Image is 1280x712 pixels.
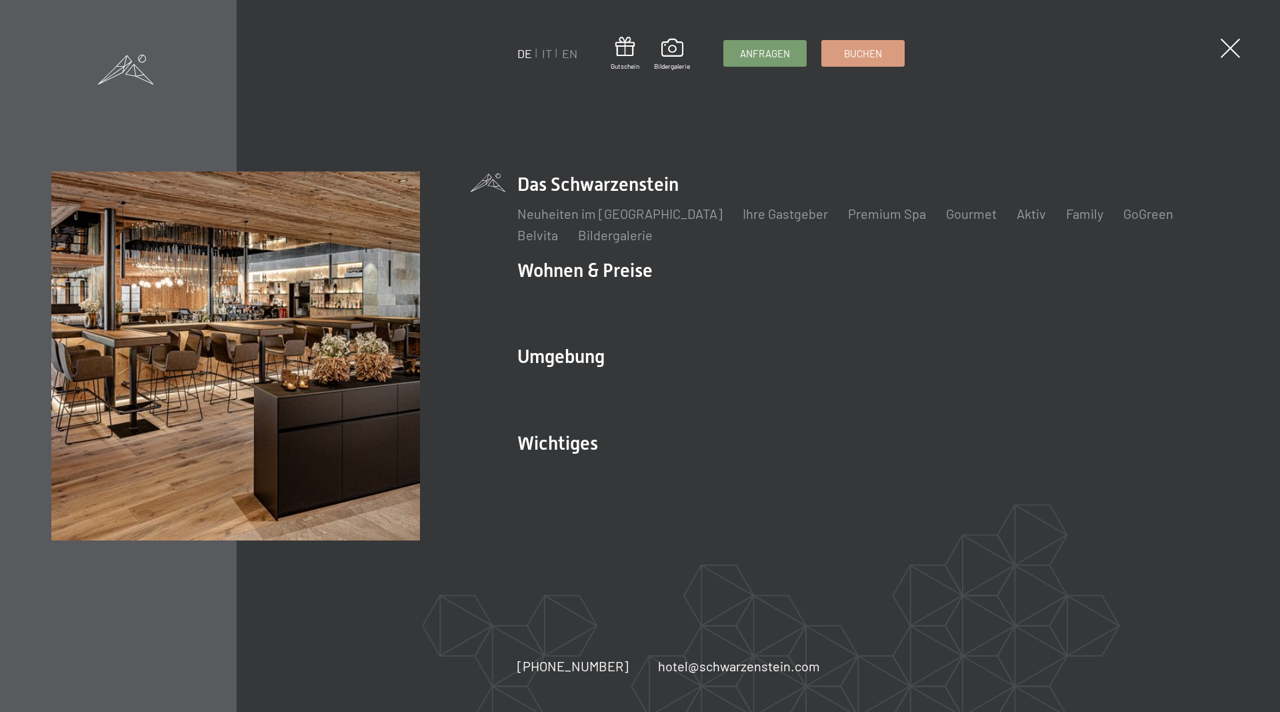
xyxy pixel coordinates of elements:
[848,206,926,222] a: Premium Spa
[542,46,552,61] a: IT
[611,37,639,71] a: Gutschein
[724,41,806,66] a: Anfragen
[562,46,577,61] a: EN
[517,46,532,61] a: DE
[844,47,882,61] span: Buchen
[743,206,828,222] a: Ihre Gastgeber
[1017,206,1046,222] a: Aktiv
[1066,206,1103,222] a: Family
[517,657,629,675] a: [PHONE_NUMBER]
[611,61,639,71] span: Gutschein
[658,657,820,675] a: hotel@schwarzenstein.com
[517,206,723,222] a: Neuheiten im [GEOGRAPHIC_DATA]
[654,39,690,71] a: Bildergalerie
[1123,206,1173,222] a: GoGreen
[654,61,690,71] span: Bildergalerie
[578,227,653,243] a: Bildergalerie
[517,658,629,674] span: [PHONE_NUMBER]
[51,171,420,541] img: Wellnesshotel Südtirol SCHWARZENSTEIN - Wellnessurlaub in den Alpen, Wandern und Wellness
[740,47,790,61] span: Anfragen
[517,227,558,243] a: Belvita
[946,206,997,222] a: Gourmet
[822,41,904,66] a: Buchen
